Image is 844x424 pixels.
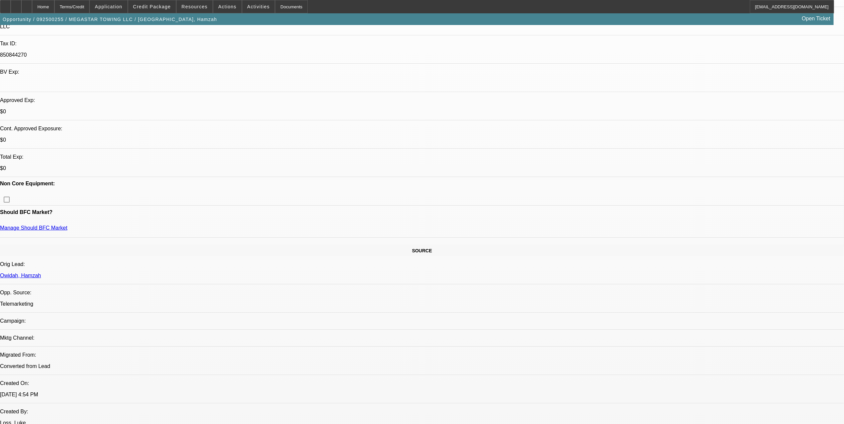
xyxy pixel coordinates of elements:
[3,17,217,22] span: Opportunity / 092500255 / MEGASTAR TOWING LLC / [GEOGRAPHIC_DATA], Hamzah
[133,4,171,9] span: Credit Package
[247,4,270,9] span: Activities
[182,4,208,9] span: Resources
[218,4,237,9] span: Actions
[90,0,127,13] button: Application
[213,0,242,13] button: Actions
[412,248,432,253] span: SOURCE
[95,4,122,9] span: Application
[799,13,833,24] a: Open Ticket
[177,0,213,13] button: Resources
[128,0,176,13] button: Credit Package
[242,0,275,13] button: Activities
